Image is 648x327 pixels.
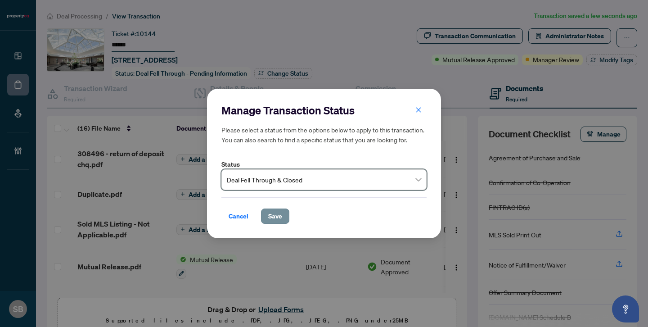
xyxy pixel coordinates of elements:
[221,103,427,118] h2: Manage Transaction Status
[612,295,639,322] button: Open asap
[261,209,289,224] button: Save
[268,209,282,223] span: Save
[221,209,256,224] button: Cancel
[221,159,427,169] label: Status
[415,107,422,113] span: close
[227,171,421,188] span: Deal Fell Through & Closed
[221,125,427,145] h5: Please select a status from the options below to apply to this transaction. You can also search t...
[229,209,248,223] span: Cancel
